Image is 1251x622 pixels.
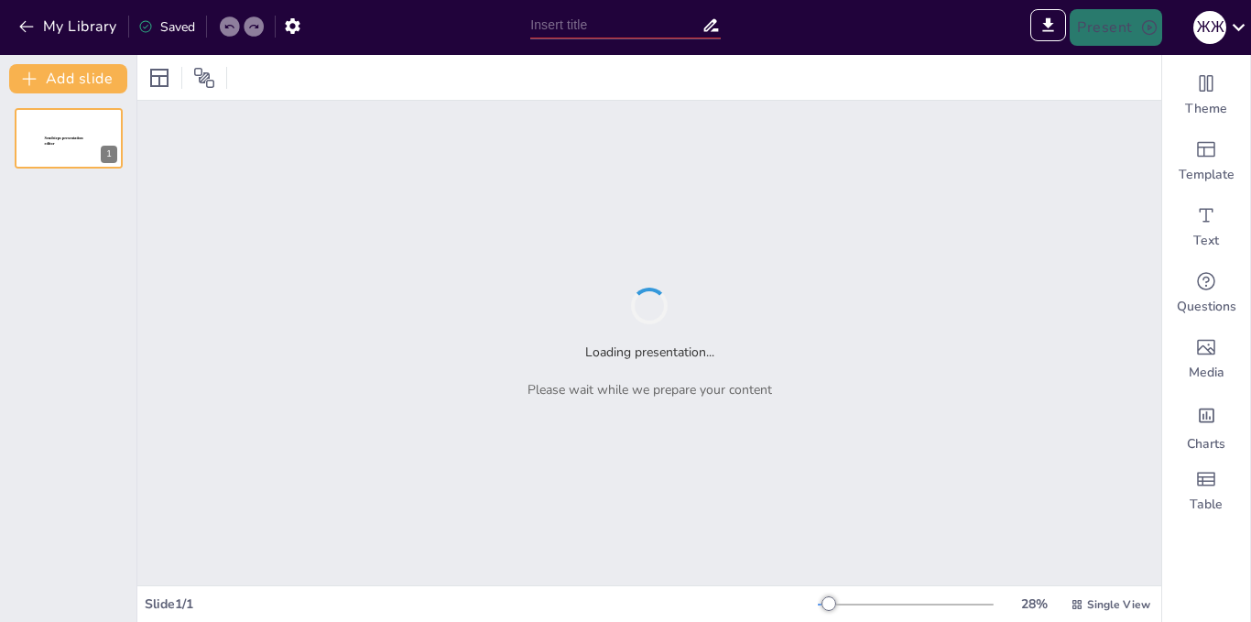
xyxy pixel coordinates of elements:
[9,64,127,93] button: Add slide
[1177,298,1236,316] span: Questions
[1162,260,1250,326] div: Get real-time input from your audience
[1162,392,1250,458] div: Add charts and graphs
[1162,458,1250,524] div: Add a table
[14,12,125,41] button: My Library
[1185,100,1227,118] span: Theme
[1162,326,1250,392] div: Add images, graphics, shapes or video
[1162,128,1250,194] div: Add ready made slides
[1193,232,1219,250] span: Text
[1030,9,1066,46] span: Export to PowerPoint
[1087,596,1150,613] span: Single View
[145,595,818,614] div: Slide 1 / 1
[138,17,195,37] div: Saved
[1187,435,1225,453] span: Charts
[528,380,772,399] p: Please wait while we prepare your content
[1193,9,1226,46] button: Ж Ж
[101,146,117,163] div: 1
[45,136,83,147] span: Sendsteps presentation editor
[193,67,215,89] span: Position
[1190,496,1223,514] span: Table
[1012,595,1056,614] div: 28 %
[1162,62,1250,128] div: Change the overall theme
[1193,11,1226,44] div: Ж Ж
[530,12,702,38] input: Insert title
[1179,166,1235,184] span: Template
[1189,364,1224,382] span: Media
[1070,9,1161,46] button: Present
[1162,194,1250,260] div: Add text boxes
[145,63,174,93] div: Layout
[585,343,714,362] h2: Loading presentation...
[15,108,123,169] div: 1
